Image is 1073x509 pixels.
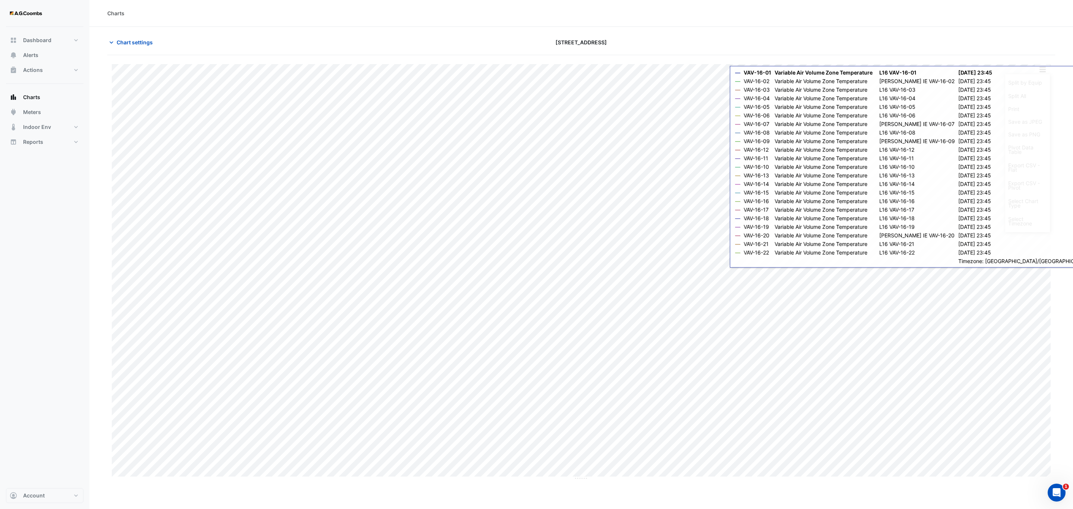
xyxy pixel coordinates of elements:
img: Company Logo [9,6,42,21]
button: More Options [1035,65,1050,74]
div: Select Chart Type [1005,195,1050,212]
span: Account [23,492,45,499]
button: Meters [6,105,83,120]
button: Indoor Env [6,120,83,135]
span: Chart settings [117,38,153,46]
div: Print [1005,103,1050,116]
button: Reports [6,135,83,149]
div: Save as PNG [1005,128,1050,141]
div: Charts [107,9,124,17]
span: 1 [1063,484,1069,490]
app-icon: Alerts [10,51,17,59]
button: Charts [6,90,83,105]
div: Each data series displayed its own chart, except alerts which are shown on top of non binary data... [1005,89,1050,103]
div: Data series of the same equipment displayed on the same chart, except for binary data [1005,76,1050,89]
button: Actions [6,63,83,78]
span: Indoor Env [23,123,51,131]
app-icon: Actions [10,66,17,74]
button: Chart settings [107,36,158,49]
app-icon: Reports [10,138,17,146]
button: Dashboard [6,33,83,48]
app-icon: Indoor Env [10,123,17,131]
div: Select Timezone [1005,212,1050,230]
div: Export CSV - Flat [1005,159,1050,177]
span: [STREET_ADDRESS] [556,38,607,46]
app-icon: Charts [10,94,17,101]
div: Export CSV - Pivot [1005,177,1050,195]
app-icon: Meters [10,108,17,116]
iframe: Intercom live chat [1048,484,1066,502]
div: Pivot Data Table [1005,141,1050,159]
span: Dashboard [23,37,51,44]
span: Reports [23,138,43,146]
span: Meters [23,108,41,116]
div: Save as JPEG [1005,116,1050,128]
span: Actions [23,66,43,74]
button: Account [6,488,83,503]
span: Alerts [23,51,38,59]
button: Alerts [6,48,83,63]
span: Charts [23,94,40,101]
app-icon: Dashboard [10,37,17,44]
